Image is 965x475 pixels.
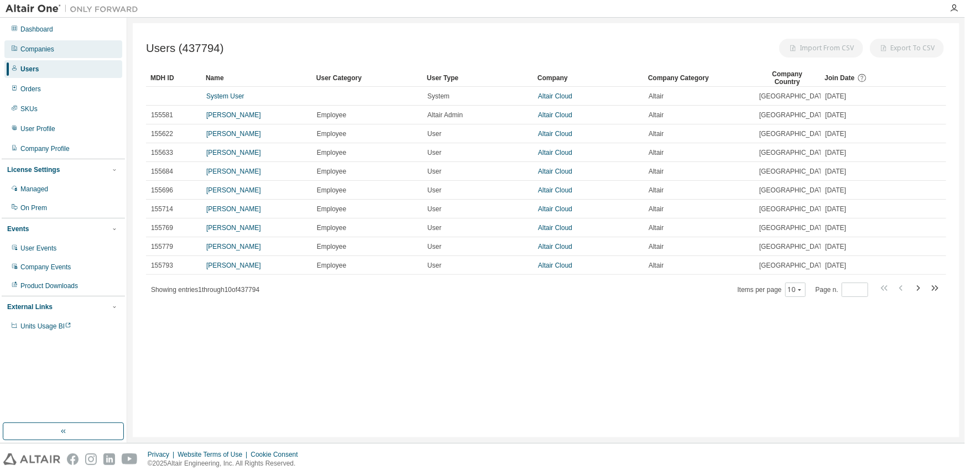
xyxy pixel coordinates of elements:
div: Managed [20,185,48,194]
span: [GEOGRAPHIC_DATA] [759,148,828,157]
a: [PERSON_NAME] [206,224,261,232]
a: Altair Cloud [538,130,572,138]
span: [GEOGRAPHIC_DATA] [759,167,828,176]
div: On Prem [20,203,47,212]
span: Employee [317,261,346,270]
div: User Category [316,69,418,87]
span: [DATE] [826,205,847,213]
a: System User [206,92,244,100]
a: Altair Cloud [538,224,572,232]
span: Employee [317,148,346,157]
div: User Profile [20,124,55,133]
span: [GEOGRAPHIC_DATA] [759,111,828,119]
span: Employee [317,242,346,251]
span: User [427,261,441,270]
span: 155696 [151,186,173,195]
a: [PERSON_NAME] [206,186,261,194]
a: [PERSON_NAME] [206,111,261,119]
span: [GEOGRAPHIC_DATA] [759,129,828,138]
a: [PERSON_NAME] [206,168,261,175]
a: Altair Cloud [538,205,572,213]
a: Altair Cloud [538,168,572,175]
a: Altair Cloud [538,262,572,269]
svg: Date when the user was first added or directly signed up. If the user was deleted and later re-ad... [857,73,867,83]
span: Altair [649,111,664,119]
button: 10 [788,285,803,294]
div: Orders [20,85,41,93]
span: Altair [649,261,664,270]
span: 155684 [151,167,173,176]
div: SKUs [20,105,38,113]
span: 155714 [151,205,173,213]
div: Company Category [648,69,750,87]
button: Export To CSV [870,39,944,58]
span: [GEOGRAPHIC_DATA] [759,186,828,195]
span: [DATE] [826,186,847,195]
span: [GEOGRAPHIC_DATA] [759,242,828,251]
div: External Links [7,302,53,311]
div: User Type [427,69,529,87]
span: User [427,242,441,251]
span: Altair [649,92,664,101]
span: [DATE] [826,148,847,157]
a: Altair Cloud [538,243,572,250]
div: Users [20,65,39,74]
span: User [427,129,441,138]
span: Employee [317,205,346,213]
div: Company [538,69,639,87]
span: User [427,167,441,176]
span: Altair [649,129,664,138]
span: Employee [317,111,346,119]
span: User [427,205,441,213]
a: [PERSON_NAME] [206,205,261,213]
div: Companies [20,45,54,54]
div: Company Events [20,263,71,272]
div: Name [206,69,307,87]
span: Join Date [825,74,855,82]
span: [DATE] [826,111,847,119]
div: License Settings [7,165,60,174]
p: © 2025 Altair Engineering, Inc. All Rights Reserved. [148,459,305,468]
span: Employee [317,129,346,138]
span: [DATE] [826,261,847,270]
span: [GEOGRAPHIC_DATA] [759,205,828,213]
img: facebook.svg [67,453,79,465]
div: MDH ID [150,69,197,87]
div: Website Terms of Use [178,450,251,459]
span: [DATE] [826,223,847,232]
span: Items per page [738,283,806,297]
span: Altair [649,148,664,157]
img: altair_logo.svg [3,453,60,465]
a: Altair Cloud [538,149,572,156]
img: linkedin.svg [103,453,115,465]
a: Altair Cloud [538,186,572,194]
div: Cookie Consent [251,450,304,459]
span: [DATE] [826,242,847,251]
span: [GEOGRAPHIC_DATA] [759,261,828,270]
img: youtube.svg [122,453,138,465]
a: Altair Cloud [538,92,572,100]
a: [PERSON_NAME] [206,243,261,250]
span: Altair [649,205,664,213]
span: Units Usage BI [20,322,71,330]
img: instagram.svg [85,453,97,465]
a: [PERSON_NAME] [206,262,261,269]
span: Users (437794) [146,42,224,55]
span: Employee [317,167,346,176]
span: Showing entries 1 through 10 of 437794 [151,286,259,294]
span: Altair [649,186,664,195]
span: User [427,223,441,232]
span: User [427,148,441,157]
span: [DATE] [826,92,847,101]
div: Product Downloads [20,281,78,290]
span: [DATE] [826,167,847,176]
span: [GEOGRAPHIC_DATA] [759,92,828,101]
span: Altair [649,167,664,176]
span: [GEOGRAPHIC_DATA] [759,223,828,232]
div: Company Country [759,69,816,87]
img: Altair One [6,3,144,14]
div: Privacy [148,450,178,459]
span: [DATE] [826,129,847,138]
span: User [427,186,441,195]
span: System [427,92,450,101]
